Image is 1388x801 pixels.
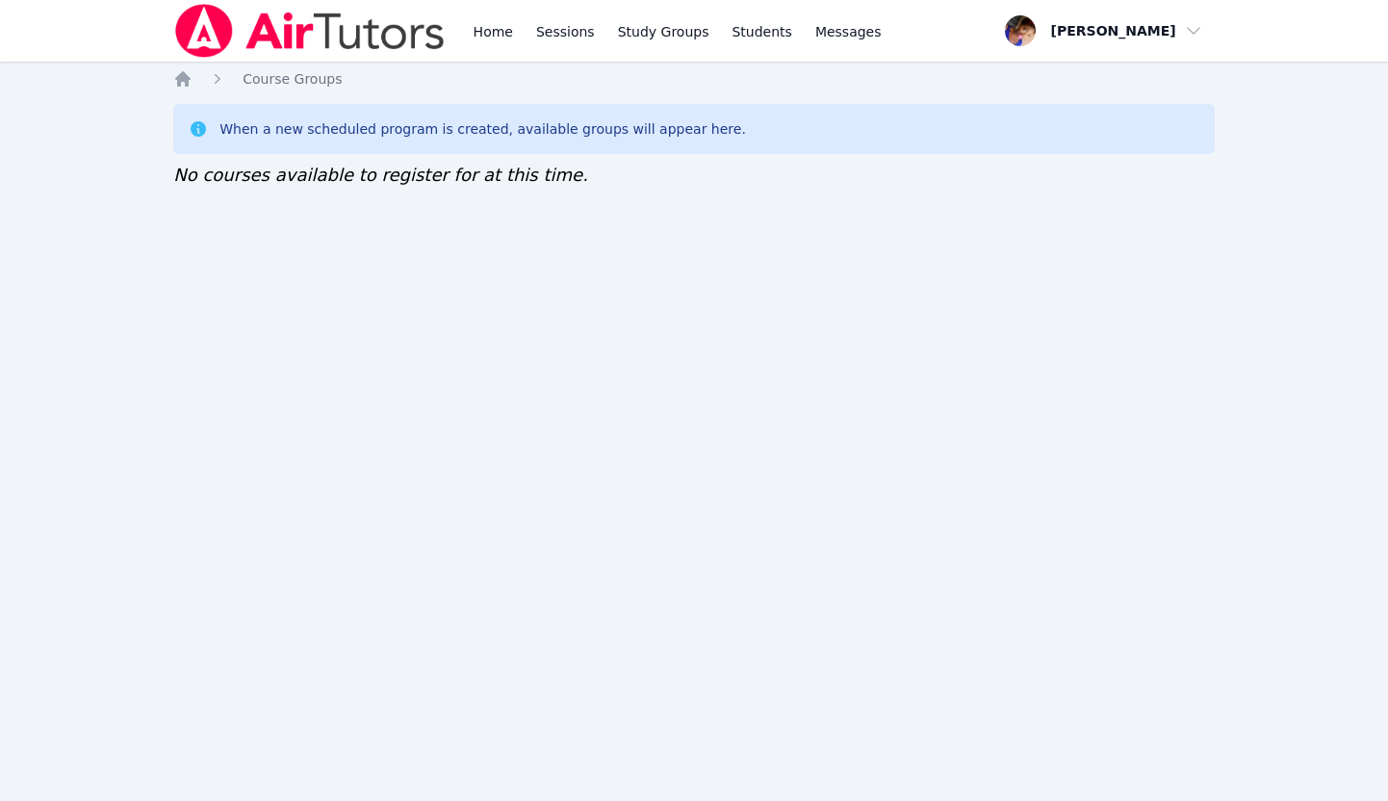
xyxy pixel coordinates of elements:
span: No courses available to register for at this time. [173,165,588,185]
img: Air Tutors [173,4,446,58]
nav: Breadcrumb [173,69,1215,89]
div: When a new scheduled program is created, available groups will appear here. [219,119,746,139]
a: Course Groups [243,69,342,89]
span: Course Groups [243,71,342,87]
span: Messages [815,22,882,41]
